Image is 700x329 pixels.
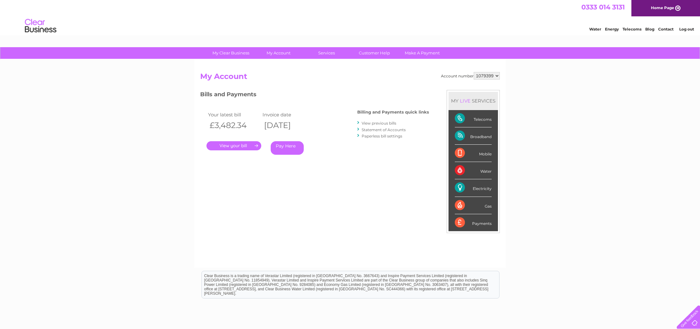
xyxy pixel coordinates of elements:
a: Make A Payment [396,47,448,59]
div: Mobile [455,145,492,162]
div: LIVE [459,98,472,104]
h2: My Account [200,72,500,84]
img: logo.png [25,16,57,36]
a: Log out [679,27,694,31]
a: Statement of Accounts [362,127,406,132]
a: Water [589,27,601,31]
div: Water [455,162,492,179]
h4: Billing and Payments quick links [357,110,429,114]
a: 0333 014 3131 [581,3,625,11]
div: Gas [455,197,492,214]
a: My Clear Business [205,47,257,59]
div: Telecoms [455,110,492,127]
td: Invoice date [261,110,315,119]
a: Blog [645,27,654,31]
a: My Account [253,47,305,59]
div: Broadband [455,127,492,145]
a: Services [301,47,353,59]
div: Account number [441,72,500,80]
th: £3,482.34 [206,119,261,132]
a: . [206,141,261,150]
div: Clear Business is a trading name of Verastar Limited (registered in [GEOGRAPHIC_DATA] No. 3667643... [202,3,499,31]
a: Paperless bill settings [362,134,402,138]
td: Your latest bill [206,110,261,119]
th: [DATE] [261,119,315,132]
a: Telecoms [623,27,641,31]
a: Pay Here [271,141,304,155]
h3: Bills and Payments [200,90,429,101]
a: Energy [605,27,619,31]
div: MY SERVICES [449,92,498,110]
a: Contact [658,27,674,31]
a: Customer Help [348,47,400,59]
a: View previous bills [362,121,396,125]
div: Electricity [455,179,492,197]
div: Payments [455,214,492,231]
